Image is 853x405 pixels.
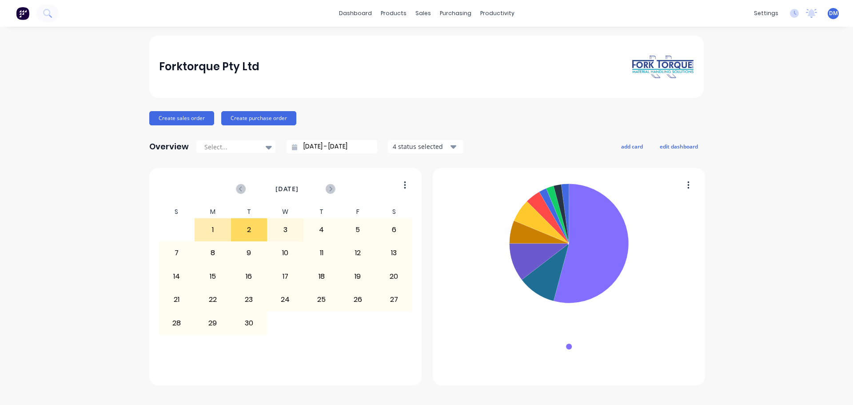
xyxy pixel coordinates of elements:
div: 26 [340,289,375,311]
div: Overview [149,138,189,156]
div: 20 [376,265,412,288]
a: dashboard [335,7,376,20]
div: productivity [476,7,519,20]
button: add card [615,140,649,152]
div: 4 status selected [393,142,449,151]
div: 5 [340,219,375,241]
div: 14 [159,265,195,288]
div: 12 [340,242,375,264]
div: 18 [304,265,339,288]
div: 21 [159,289,195,311]
div: 29 [195,312,231,334]
div: 2 [231,219,267,241]
div: 16 [231,265,267,288]
button: edit dashboard [654,140,704,152]
div: 8 [195,242,231,264]
div: 24 [267,289,303,311]
div: T [303,205,340,218]
div: W [267,205,303,218]
div: products [376,7,411,20]
div: 7 [159,242,195,264]
div: 13 [376,242,412,264]
div: 4 [304,219,339,241]
div: 22 [195,289,231,311]
img: Factory [16,7,29,20]
img: Forktorque Pty Ltd [632,55,694,79]
div: 30 [231,312,267,334]
div: T [231,205,267,218]
button: Create sales order [149,111,214,125]
div: settings [749,7,783,20]
button: Create purchase order [221,111,296,125]
div: M [195,205,231,218]
div: S [159,205,195,218]
div: 28 [159,312,195,334]
div: 9 [231,242,267,264]
div: 6 [376,219,412,241]
div: S [376,205,412,218]
div: 1 [195,219,231,241]
div: purchasing [435,7,476,20]
button: 4 status selected [388,140,463,153]
div: sales [411,7,435,20]
div: 27 [376,289,412,311]
div: 17 [267,265,303,288]
div: 10 [267,242,303,264]
div: 19 [340,265,375,288]
div: 15 [195,265,231,288]
div: 3 [267,219,303,241]
div: 11 [304,242,339,264]
div: 23 [231,289,267,311]
span: [DATE] [275,184,299,194]
div: F [339,205,376,218]
div: Forktorque Pty Ltd [159,58,259,76]
div: 25 [304,289,339,311]
span: DM [829,9,838,17]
